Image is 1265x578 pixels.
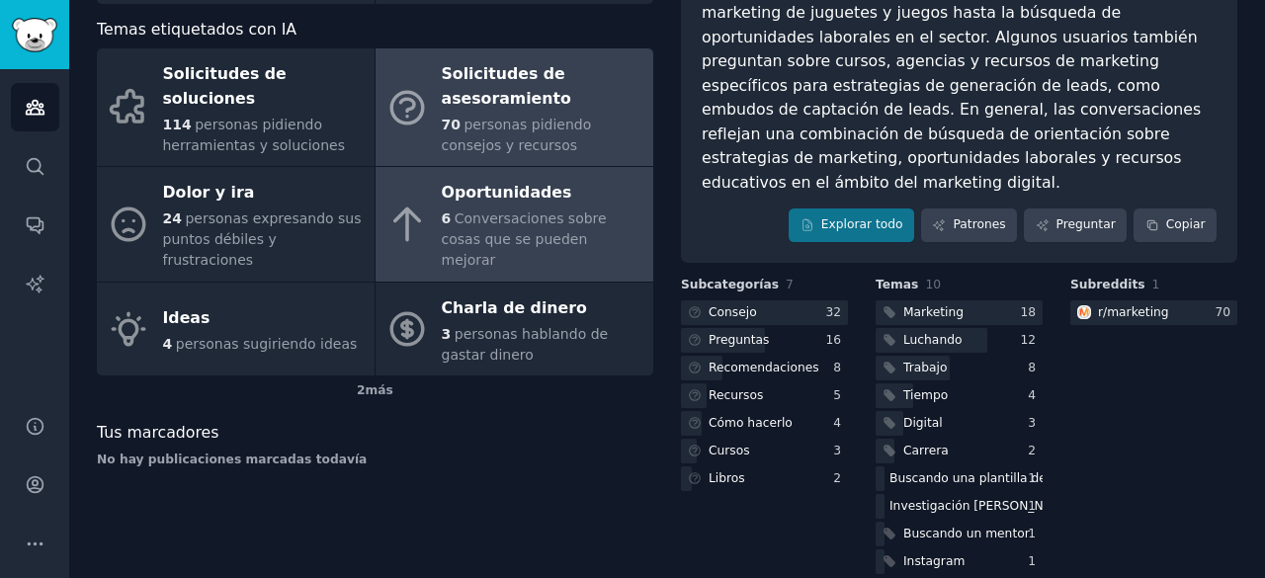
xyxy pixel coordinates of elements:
a: Cómo hacerlo4 [681,411,848,436]
font: Patrones [953,217,1005,231]
a: Trabajo8 [876,356,1043,380]
font: 1 [1152,278,1160,291]
font: Preguntar [1056,217,1116,231]
a: Buscando un mentor1 [876,522,1043,546]
font: Conversaciones sobre cosas que se pueden mejorar [442,210,607,268]
a: Buscando una plantilla de hoja de cálculo1 [876,466,1043,491]
font: Subcategorías [681,278,779,291]
font: marketing [1107,305,1168,319]
font: más [366,383,393,397]
font: Copiar [1166,217,1206,231]
font: 12 [1020,333,1036,347]
font: Buscando una plantilla de hoja de cálculo [889,471,1141,485]
img: marketing [1077,305,1091,319]
font: 1 [1028,499,1036,513]
a: Marketing18 [876,300,1043,325]
font: Temas etiquetados con IA [97,20,296,39]
a: Oportunidades6Conversaciones sobre cosas que se pueden mejorar [376,167,653,282]
font: 3 [1028,416,1036,430]
button: Copiar [1134,208,1217,242]
font: 8 [1028,361,1036,374]
a: Dolor y ira24personas expresando sus puntos débiles y frustraciones [97,167,375,282]
a: Luchando12 [876,328,1043,353]
a: Tiempo4 [876,383,1043,408]
font: 3 [442,326,452,342]
font: Temas [876,278,918,291]
font: Ideas [163,308,211,327]
a: Charla de dinero3personas hablando de gastar dinero [376,283,653,376]
font: personas hablando de gastar dinero [442,326,609,363]
font: Tus marcadores [97,423,219,442]
a: Patrones [921,208,1017,242]
font: personas pidiendo consejos y recursos [442,117,592,153]
font: Solicitudes de soluciones [163,64,287,108]
font: 1 [1028,471,1036,485]
font: 32 [825,305,841,319]
font: Luchando [903,333,962,347]
font: Solicitudes de asesoramiento [442,64,571,108]
font: 6 [442,210,452,226]
font: Recomendaciones [709,361,819,374]
a: Cursos3 [681,439,848,463]
img: Logotipo de GummySearch [12,18,57,52]
font: 70 [1215,305,1230,319]
font: Cómo hacerlo [709,416,793,430]
font: 8 [833,361,841,374]
font: Recursos [709,388,763,402]
font: Trabajo [903,361,947,374]
font: Marketing [903,305,964,319]
font: Instagram [903,554,965,568]
a: Investigación [PERSON_NAME]1 [876,494,1043,519]
font: 7 [786,278,794,291]
font: Consejo [709,305,757,319]
a: Instagram1 [876,549,1043,574]
font: Carrera [903,444,949,457]
font: Cursos [709,444,750,457]
font: personas expresando sus puntos débiles y frustraciones [163,210,362,268]
font: 1 [1028,554,1036,568]
a: Preguntas16 [681,328,848,353]
a: Solicitudes de soluciones114personas pidiendo herramientas y soluciones [97,48,375,166]
a: Recursos5 [681,383,848,408]
font: 16 [825,333,841,347]
font: 18 [1020,305,1036,319]
font: 10 [925,278,941,291]
font: Preguntas [709,333,769,347]
font: Explorar todo [821,217,903,231]
font: Oportunidades [442,183,572,202]
a: Solicitudes de asesoramiento70personas pidiendo consejos y recursos [376,48,653,166]
font: Tiempo [903,388,948,402]
font: Digital [903,416,943,430]
font: Dolor y ira [163,183,255,202]
a: Recomendaciones8 [681,356,848,380]
font: No hay publicaciones marcadas todavía [97,453,367,466]
font: 4 [1028,388,1036,402]
font: 2 [357,383,366,397]
font: Subreddits [1070,278,1145,291]
font: 1 [1028,527,1036,540]
font: 70 [442,117,461,132]
font: personas sugiriendo ideas [176,336,358,352]
font: 2 [833,471,841,485]
a: Explorar todo [789,208,914,242]
font: 2 [1028,444,1036,457]
a: Digital3 [876,411,1043,436]
a: marketingr/marketing70 [1070,300,1237,325]
a: Consejo32 [681,300,848,325]
a: Preguntar [1024,208,1127,242]
font: personas pidiendo herramientas y soluciones [163,117,345,153]
font: Charla de dinero [442,298,587,317]
a: Carrera2 [876,439,1043,463]
font: 3 [833,444,841,457]
font: Investigación [PERSON_NAME] [889,499,1074,513]
font: Libros [709,471,745,485]
font: 5 [833,388,841,402]
a: Libros2 [681,466,848,491]
font: 4 [163,336,173,352]
font: 4 [833,416,841,430]
font: 24 [163,210,182,226]
font: r/ [1098,305,1107,319]
font: Buscando un mentor [903,527,1030,540]
a: Ideas4personas sugiriendo ideas [97,283,375,376]
font: 114 [163,117,192,132]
